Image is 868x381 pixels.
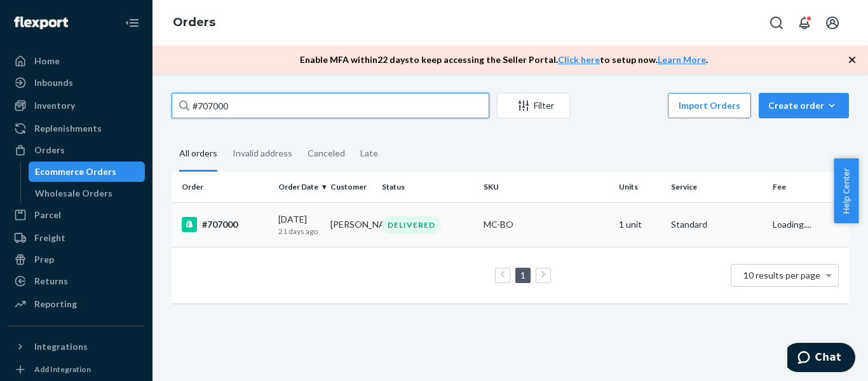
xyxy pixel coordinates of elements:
div: Freight [34,232,65,244]
div: #707000 [182,217,268,232]
a: Reporting [8,294,145,314]
div: Inbounds [34,76,73,89]
div: Customer [330,181,372,192]
input: Search orders [172,93,489,118]
ol: breadcrumbs [163,4,226,41]
button: Filter [497,93,571,118]
button: Open Search Box [764,10,789,36]
a: Learn More [658,54,706,65]
div: Late [360,137,378,170]
div: Reporting [34,298,77,310]
th: SKU [478,172,614,202]
button: Integrations [8,336,145,357]
a: Freight [8,228,145,248]
a: Prep [8,249,145,270]
a: Inbounds [8,73,145,93]
iframe: Opens a widget where you can chat to one of our agents [787,343,855,375]
div: Add Integration [34,364,91,375]
a: Parcel [8,205,145,225]
div: Returns [34,275,68,287]
div: Canceled [308,137,345,170]
th: Service [666,172,768,202]
th: Fee [768,172,849,202]
div: Orders [34,144,65,156]
a: Replenishments [8,118,145,139]
p: Standard [671,218,763,231]
div: Parcel [34,209,61,221]
div: Replenishments [34,122,102,135]
a: Orders [8,140,145,160]
div: Filter [498,99,570,112]
span: 10 results per page [743,270,820,281]
div: All orders [179,137,217,172]
p: 21 days ago [278,226,320,237]
a: Orders [173,15,215,29]
a: Wholesale Orders [29,183,146,204]
div: [DATE] [278,213,320,237]
button: Help Center [834,158,858,223]
th: Order Date [273,172,325,202]
button: Open account menu [820,10,845,36]
img: Flexport logo [14,17,68,29]
a: Click here [558,54,600,65]
div: Ecommerce Orders [35,165,116,178]
td: 1 unit [614,202,666,247]
th: Order [172,172,273,202]
div: Wholesale Orders [35,187,112,200]
div: Prep [34,253,54,266]
a: Ecommerce Orders [29,162,146,182]
td: [PERSON_NAME] [325,202,377,247]
div: Create order [768,99,839,112]
td: Loading.... [768,202,849,247]
th: Status [377,172,478,202]
th: Units [614,172,666,202]
a: Inventory [8,95,145,116]
div: DELIVERED [382,216,441,233]
div: MC-BO [484,218,609,231]
a: Add Integration [8,362,145,377]
div: Home [34,55,60,67]
a: Page 1 is your current page [518,270,528,281]
a: Returns [8,271,145,291]
a: Home [8,51,145,71]
button: Import Orders [668,93,751,118]
p: Enable MFA within 22 days to keep accessing the Seller Portal. to setup now. . [300,53,708,66]
div: Inventory [34,99,75,112]
div: Invalid address [233,137,292,170]
button: Open notifications [792,10,817,36]
button: Close Navigation [119,10,145,36]
div: Integrations [34,340,88,353]
button: Create order [759,93,849,118]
